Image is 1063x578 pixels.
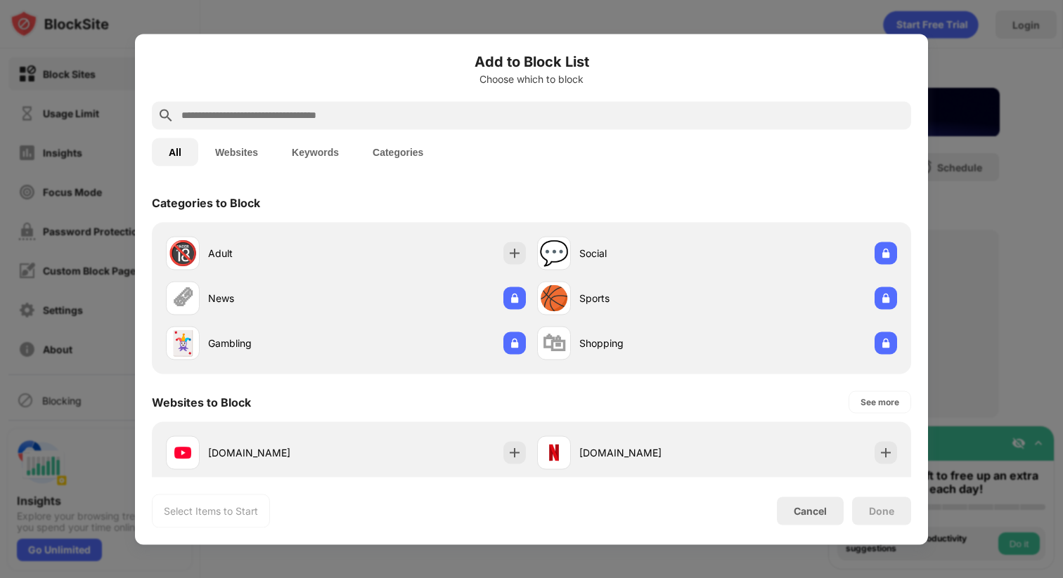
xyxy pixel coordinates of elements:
h6: Add to Block List [152,51,911,72]
div: Social [579,246,717,261]
img: search.svg [157,107,174,124]
div: 🏀 [539,284,569,313]
div: See more [861,395,899,409]
div: Adult [208,246,346,261]
div: Sports [579,291,717,306]
div: Gambling [208,336,346,350]
div: 🃏 [168,329,198,357]
div: [DOMAIN_NAME] [579,445,717,460]
button: Websites [198,138,275,166]
div: Categories to Block [152,195,260,209]
div: 💬 [539,239,569,268]
div: Select Items to Start [164,504,258,518]
div: 🔞 [168,239,198,268]
div: Websites to Block [152,395,251,409]
button: Keywords [275,138,356,166]
button: All [152,138,198,166]
div: 🛍 [542,329,566,357]
div: Cancel [794,505,827,517]
div: [DOMAIN_NAME] [208,445,346,460]
img: favicons [546,444,562,461]
div: 🗞 [171,284,195,313]
div: Shopping [579,336,717,350]
div: News [208,291,346,306]
button: Categories [356,138,440,166]
div: Done [869,505,894,516]
img: favicons [174,444,191,461]
div: Choose which to block [152,73,911,84]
